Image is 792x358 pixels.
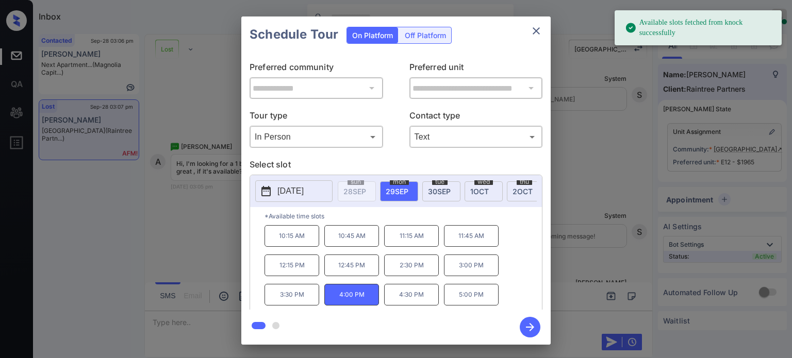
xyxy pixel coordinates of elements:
[507,181,545,201] div: date-select
[384,225,439,247] p: 11:15 AM
[432,179,448,185] span: tue
[409,61,543,77] p: Preferred unit
[384,284,439,305] p: 4:30 PM
[625,13,773,42] div: Available slots fetched from knock successfully
[526,21,547,41] button: close
[265,284,319,305] p: 3:30 PM
[241,16,346,53] h2: Schedule Tour
[465,181,503,201] div: date-select
[390,179,409,185] span: mon
[513,187,533,196] span: 2 OCT
[324,254,379,276] p: 12:45 PM
[422,181,460,201] div: date-select
[400,27,451,43] div: Off Platform
[265,254,319,276] p: 12:15 PM
[380,181,418,201] div: date-select
[428,187,451,196] span: 30 SEP
[324,225,379,247] p: 10:45 AM
[347,27,398,43] div: On Platform
[517,179,532,185] span: thu
[514,314,547,340] button: btn-next
[470,187,489,196] span: 1 OCT
[444,284,499,305] p: 5:00 PM
[265,207,542,225] p: *Available time slots
[386,187,408,196] span: 29 SEP
[444,254,499,276] p: 3:00 PM
[252,128,381,145] div: In Person
[324,284,379,305] p: 4:00 PM
[250,61,383,77] p: Preferred community
[412,128,540,145] div: Text
[409,109,543,126] p: Contact type
[255,180,333,202] button: [DATE]
[250,158,542,175] p: Select slot
[474,179,493,185] span: wed
[384,254,439,276] p: 2:30 PM
[250,109,383,126] p: Tour type
[444,225,499,247] p: 11:45 AM
[265,225,319,247] p: 10:15 AM
[277,185,304,197] p: [DATE]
